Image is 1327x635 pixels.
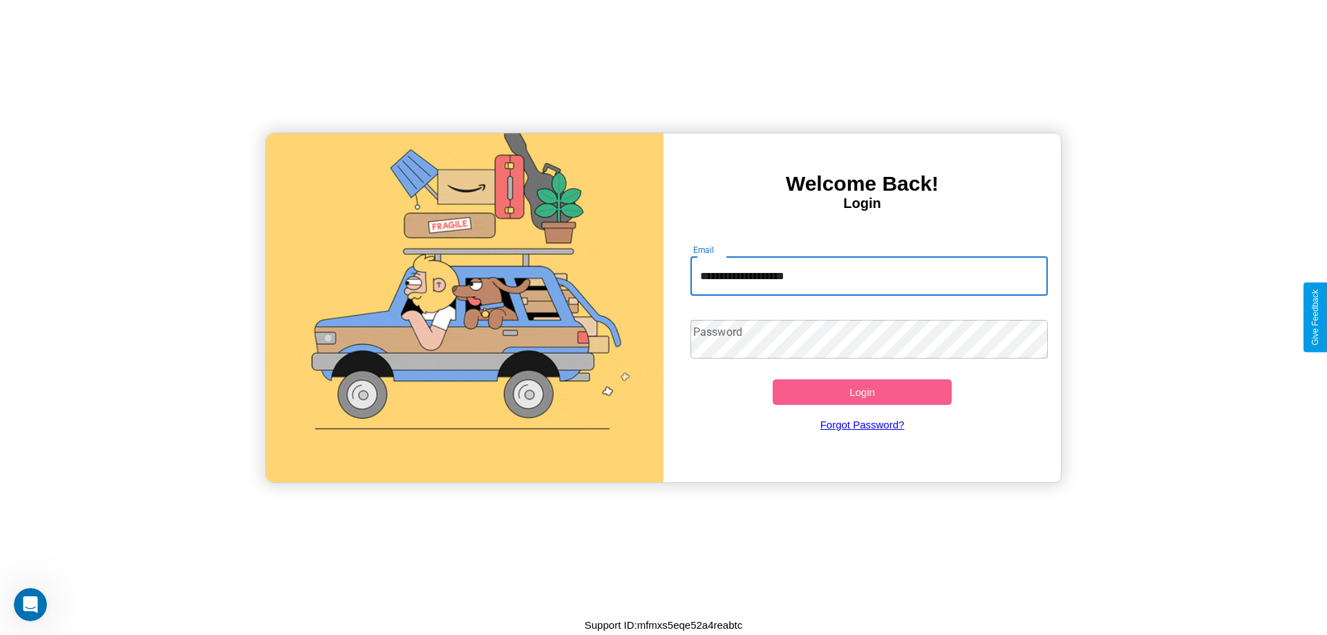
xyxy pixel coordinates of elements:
label: Email [693,244,715,256]
iframe: Intercom live chat [14,588,47,621]
button: Login [773,379,952,405]
img: gif [266,133,663,482]
p: Support ID: mfmxs5eqe52a4reabtc [585,616,742,634]
h3: Welcome Back! [663,172,1061,196]
h4: Login [663,196,1061,211]
div: Give Feedback [1310,290,1320,345]
a: Forgot Password? [684,405,1042,444]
